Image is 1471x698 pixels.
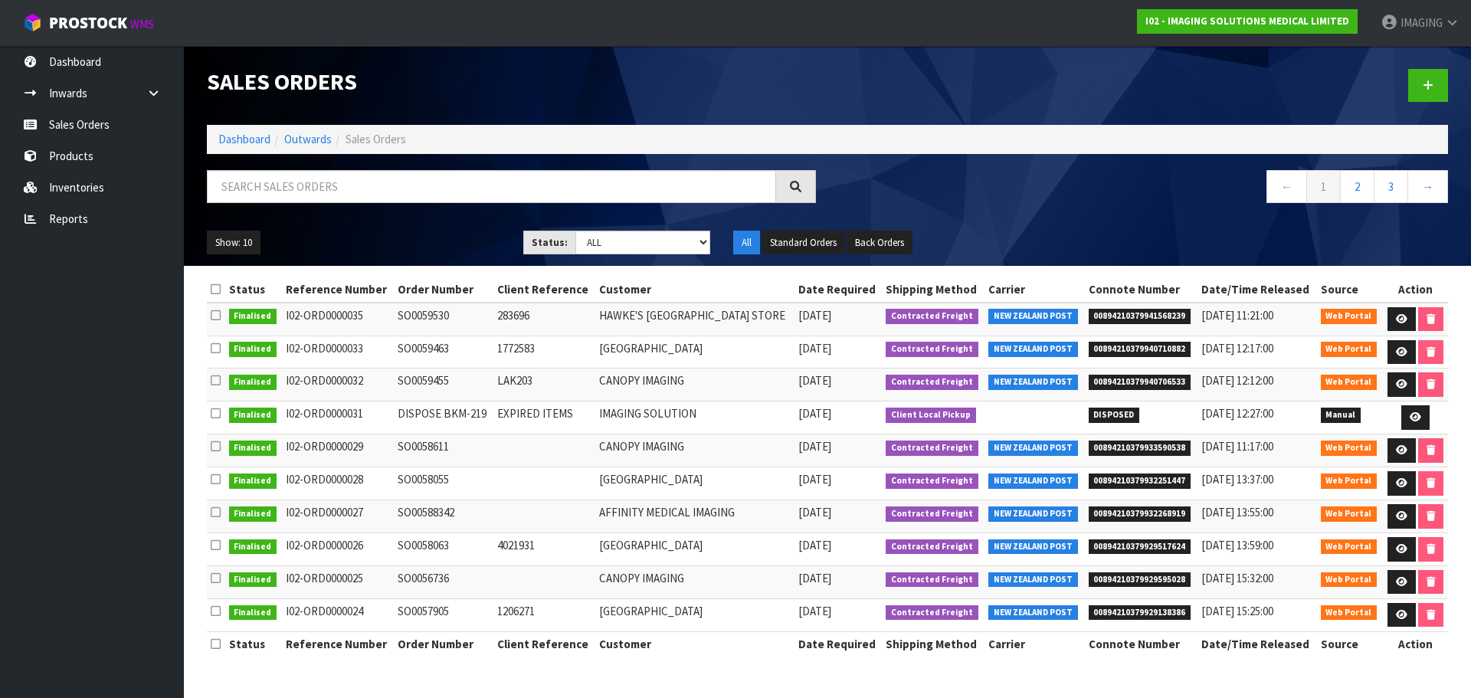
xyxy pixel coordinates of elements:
td: HAWKE'S [GEOGRAPHIC_DATA] STORE [595,303,794,336]
span: NEW ZEALAND POST [988,506,1078,522]
span: [DATE] [798,406,831,421]
span: Finalised [229,375,277,390]
span: Finalised [229,572,277,588]
td: IMAGING SOLUTION [595,401,794,434]
span: NEW ZEALAND POST [988,605,1078,621]
span: 00894210379940710882 [1089,342,1191,357]
span: Contracted Freight [886,605,978,621]
span: Contracted Freight [886,539,978,555]
th: Carrier [984,631,1084,656]
th: Connote Number [1085,277,1198,302]
span: NEW ZEALAND POST [988,309,1078,324]
th: Date Required [794,631,882,656]
span: Finalised [229,342,277,357]
span: [DATE] 13:59:00 [1201,538,1273,552]
td: [GEOGRAPHIC_DATA] [595,336,794,369]
td: I02-ORD0000025 [282,565,394,598]
td: SO0059463 [394,336,493,369]
td: LAK203 [493,369,595,401]
td: CANOPY IMAGING [595,369,794,401]
a: Outwards [284,132,332,146]
td: 1772583 [493,336,595,369]
td: I02-ORD0000032 [282,369,394,401]
small: WMS [130,17,154,31]
span: 00894210379929595028 [1089,572,1191,588]
th: Date/Time Released [1197,631,1316,656]
strong: Status: [532,236,568,249]
td: I02-ORD0000028 [282,467,394,500]
span: ProStock [49,13,127,33]
th: Source [1317,277,1383,302]
th: Reference Number [282,277,394,302]
th: Connote Number [1085,631,1198,656]
td: AFFINITY MEDICAL IMAGING [595,500,794,533]
span: [DATE] 11:17:00 [1201,439,1273,454]
span: Web Portal [1321,342,1378,357]
td: SO0059530 [394,303,493,336]
span: Web Portal [1321,474,1378,489]
img: cube-alt.png [23,13,42,32]
td: DISPOSE BKM-219 [394,401,493,434]
button: Standard Orders [762,231,845,255]
td: SO00588342 [394,500,493,533]
span: Finalised [229,408,277,423]
span: [DATE] 15:25:00 [1201,604,1273,618]
td: I02-ORD0000027 [282,500,394,533]
span: Web Portal [1321,506,1378,522]
span: Contracted Freight [886,342,978,357]
td: 1206271 [493,598,595,631]
span: [DATE] 12:12:00 [1201,373,1273,388]
span: IMAGING [1401,15,1443,30]
th: Action [1383,631,1448,656]
th: Client Reference [493,277,595,302]
span: [DATE] [798,604,831,618]
td: [GEOGRAPHIC_DATA] [595,533,794,566]
td: SO0058611 [394,434,493,467]
span: 00894210379929517624 [1089,539,1191,555]
span: 00894210379941568239 [1089,309,1191,324]
td: I02-ORD0000031 [282,401,394,434]
th: Shipping Method [882,631,984,656]
h1: Sales Orders [207,69,816,94]
span: [DATE] 11:21:00 [1201,308,1273,323]
td: I02-ORD0000026 [282,533,394,566]
span: Manual [1321,408,1361,423]
input: Search sales orders [207,170,776,203]
td: 283696 [493,303,595,336]
span: Web Portal [1321,605,1378,621]
td: SO0059455 [394,369,493,401]
th: Status [225,277,283,302]
span: [DATE] 13:37:00 [1201,472,1273,487]
td: CANOPY IMAGING [595,434,794,467]
td: I02-ORD0000024 [282,598,394,631]
span: [DATE] [798,341,831,356]
nav: Page navigation [839,170,1448,208]
span: [DATE] [798,472,831,487]
td: SO0057905 [394,598,493,631]
td: [GEOGRAPHIC_DATA] [595,598,794,631]
span: Contracted Freight [886,572,978,588]
th: Date Required [794,277,882,302]
span: Contracted Freight [886,309,978,324]
a: 2 [1340,170,1374,203]
button: All [733,231,760,255]
th: Status [225,631,283,656]
th: Client Reference [493,631,595,656]
th: Customer [595,277,794,302]
span: Web Portal [1321,572,1378,588]
span: Finalised [229,309,277,324]
span: DISPOSED [1089,408,1140,423]
span: NEW ZEALAND POST [988,539,1078,555]
span: Client Local Pickup [886,408,976,423]
span: [DATE] 13:55:00 [1201,505,1273,519]
span: 00894210379933590538 [1089,441,1191,456]
th: Order Number [394,631,493,656]
td: [GEOGRAPHIC_DATA] [595,467,794,500]
td: SO0056736 [394,565,493,598]
span: 00894210379932251447 [1089,474,1191,489]
button: Back Orders [847,231,912,255]
span: NEW ZEALAND POST [988,441,1078,456]
span: 00894210379929138386 [1089,605,1191,621]
button: Show: 10 [207,231,260,255]
span: NEW ZEALAND POST [988,474,1078,489]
